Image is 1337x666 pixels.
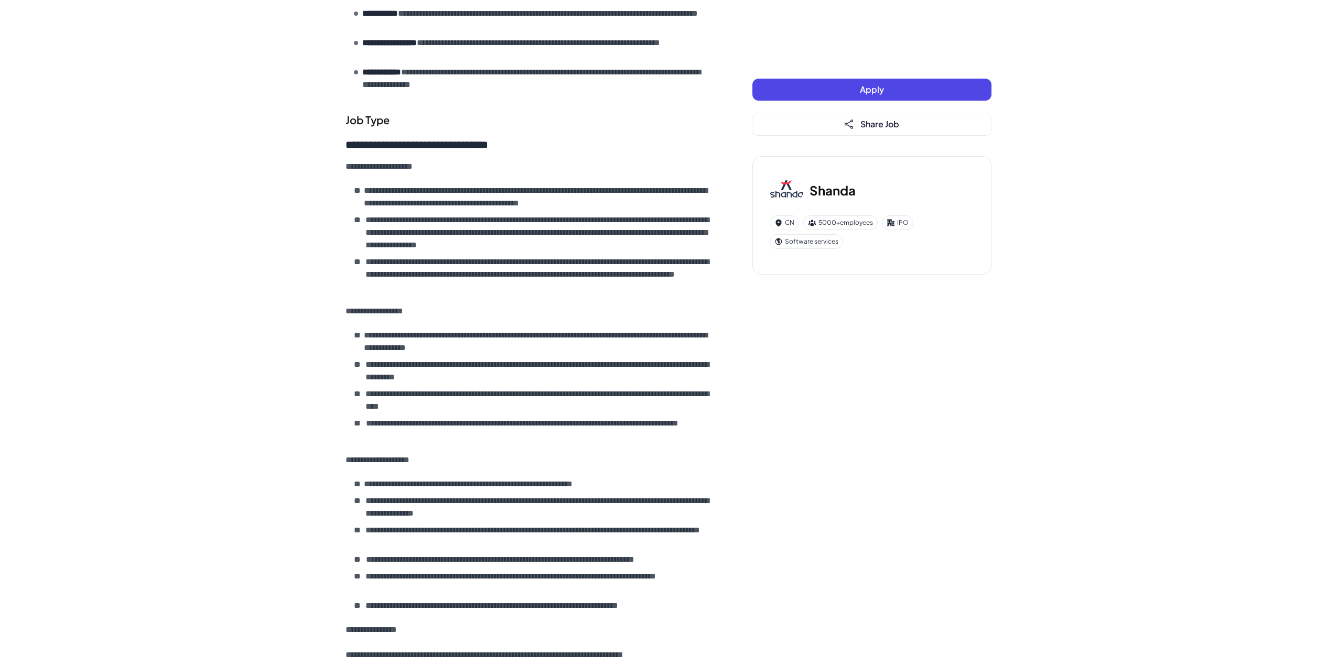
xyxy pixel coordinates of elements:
[860,118,899,129] span: Share Job
[770,234,843,249] div: Software services
[882,215,913,230] div: IPO
[770,173,803,207] img: Sh
[803,215,878,230] div: 5000+ employees
[346,112,710,128] div: Job Type
[860,84,884,95] span: Apply
[752,79,991,101] button: Apply
[770,215,799,230] div: CN
[810,181,856,200] h3: Shanda
[752,113,991,135] button: Share Job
